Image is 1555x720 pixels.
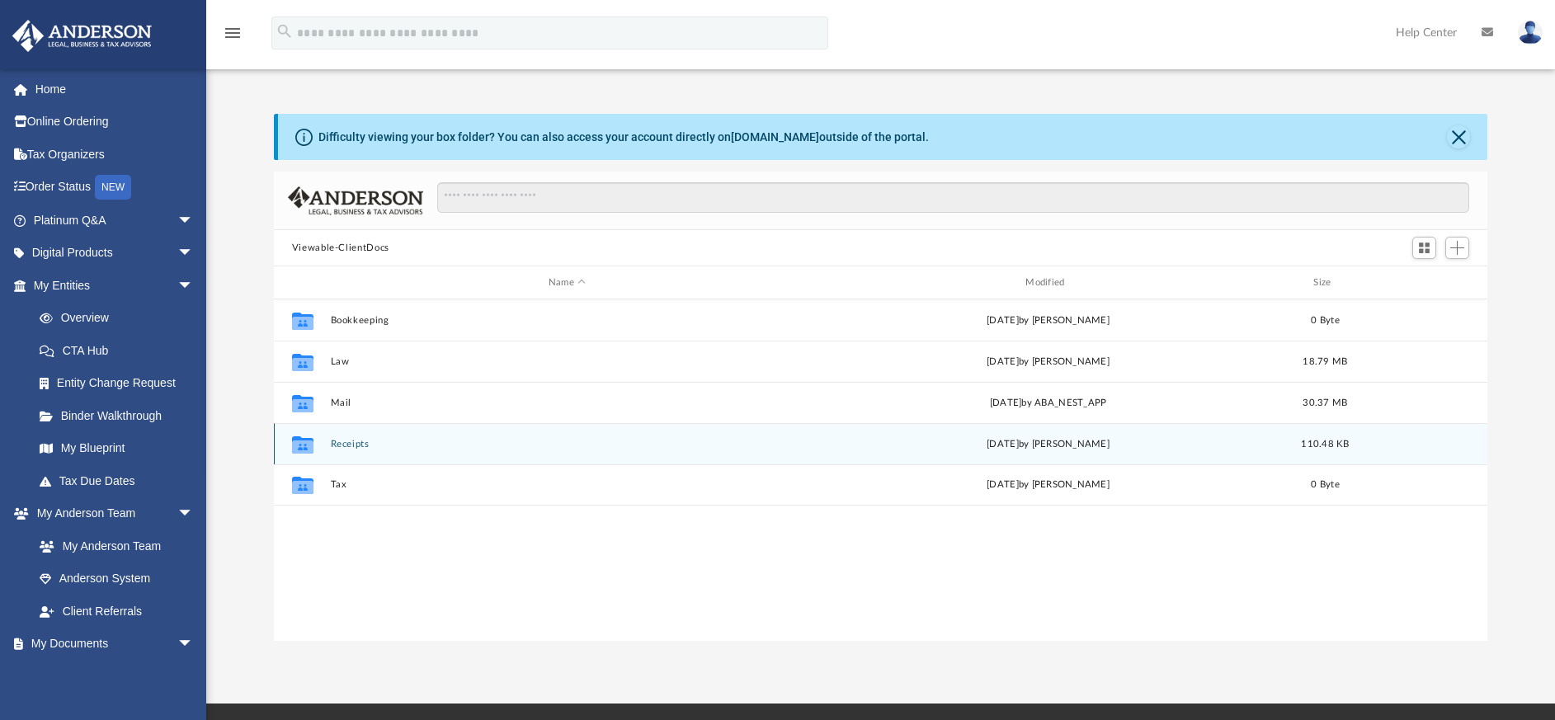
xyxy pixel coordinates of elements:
a: Digital Productsarrow_drop_down [12,237,219,270]
a: My Blueprint [23,432,210,465]
span: arrow_drop_down [177,628,210,661]
a: Home [12,73,219,106]
a: Tax Due Dates [23,464,219,497]
button: Law [330,356,803,367]
span: arrow_drop_down [177,204,210,238]
a: Platinum Q&Aarrow_drop_down [12,204,219,237]
span: arrow_drop_down [177,237,210,271]
span: 0 Byte [1311,480,1340,489]
div: [DATE] by [PERSON_NAME] [811,313,1284,328]
div: [DATE] by [PERSON_NAME] [811,355,1284,369]
a: Online Ordering [12,106,219,139]
a: My Documentsarrow_drop_down [12,628,210,661]
div: [DATE] by [PERSON_NAME] [811,478,1284,492]
a: My Anderson Team [23,529,202,562]
span: arrow_drop_down [177,497,210,531]
input: Search files and folders [437,182,1469,214]
a: Order StatusNEW [12,171,219,205]
a: Anderson System [23,562,210,595]
a: Tax Organizers [12,138,219,171]
div: Name [329,275,803,290]
button: Bookkeeping [330,315,803,326]
a: Box [23,660,202,693]
div: Difficulty viewing your box folder? You can also access your account directly on outside of the p... [318,129,929,146]
a: Client Referrals [23,595,210,628]
button: Mail [330,398,803,408]
i: menu [223,23,243,43]
a: My Entitiesarrow_drop_down [12,269,219,302]
div: Modified [811,275,1285,290]
button: Viewable-ClientDocs [292,241,389,256]
a: Entity Change Request [23,367,219,400]
a: Overview [23,302,219,335]
a: Binder Walkthrough [23,399,219,432]
div: [DATE] by ABA_NEST_APP [811,396,1284,411]
a: My Anderson Teamarrow_drop_down [12,497,210,530]
span: 30.37 MB [1303,398,1347,407]
span: 0 Byte [1311,316,1340,325]
span: arrow_drop_down [177,269,210,303]
a: menu [223,31,243,43]
a: CTA Hub [23,334,219,367]
button: Add [1445,237,1470,260]
a: [DOMAIN_NAME] [731,130,819,144]
div: Size [1292,275,1358,290]
div: [DATE] by [PERSON_NAME] [811,437,1284,452]
div: NEW [95,175,131,200]
i: search [276,22,294,40]
button: Receipts [330,439,803,449]
span: 18.79 MB [1303,357,1347,366]
button: Close [1447,125,1470,148]
img: Anderson Advisors Platinum Portal [7,20,157,52]
button: Tax [330,479,803,490]
div: grid [274,299,1488,641]
span: 110.48 KB [1301,440,1349,449]
img: User Pic [1518,21,1543,45]
div: id [281,275,323,290]
button: Switch to Grid View [1412,237,1437,260]
div: id [1365,275,1481,290]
